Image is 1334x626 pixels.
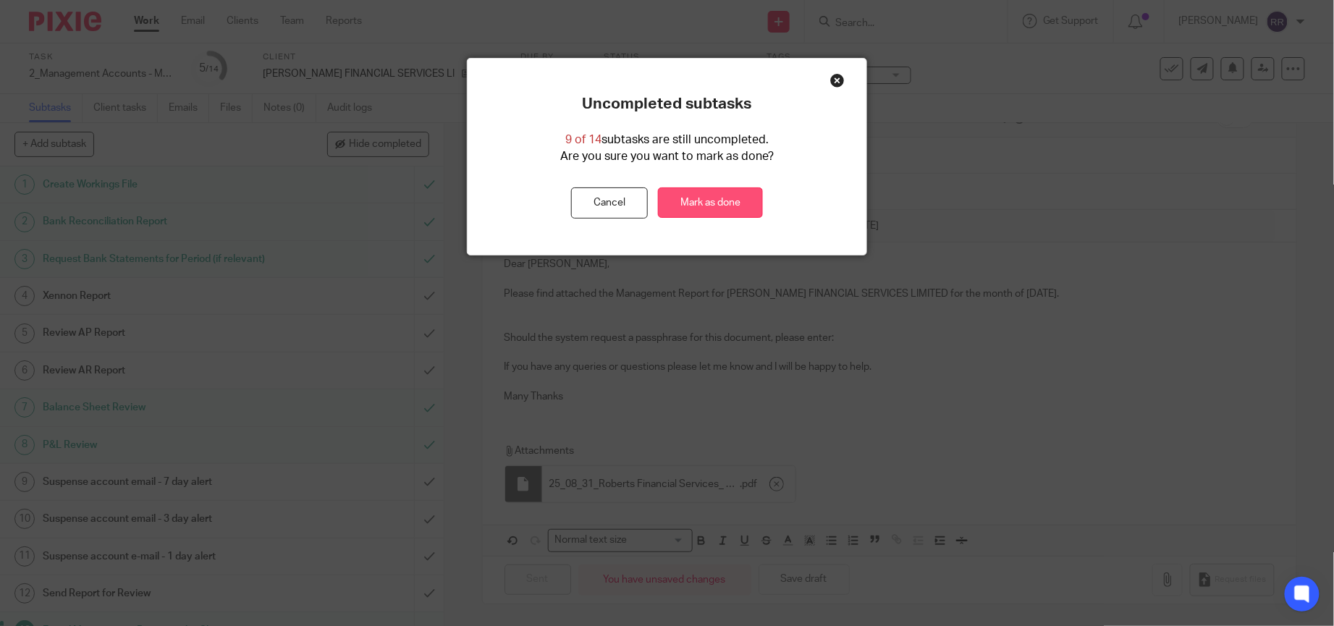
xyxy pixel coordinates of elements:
[565,134,601,145] span: 9 of 14
[830,73,845,88] div: Close this dialog window
[565,132,769,148] p: subtasks are still uncompleted.
[582,95,751,114] p: Uncompleted subtasks
[571,187,648,219] button: Cancel
[658,187,763,219] a: Mark as done
[560,148,774,165] p: Are you sure you want to mark as done?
